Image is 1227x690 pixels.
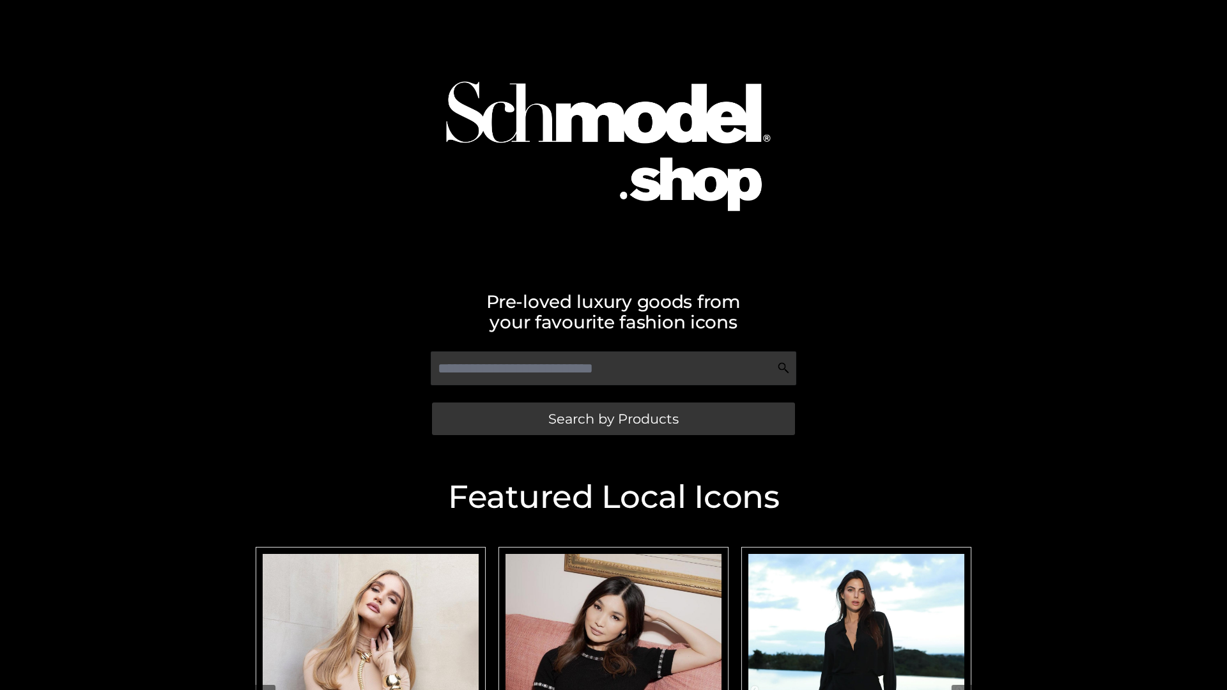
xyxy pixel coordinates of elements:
a: Search by Products [432,402,795,435]
span: Search by Products [548,412,679,425]
img: Search Icon [777,362,790,374]
h2: Pre-loved luxury goods from your favourite fashion icons [249,291,978,332]
h2: Featured Local Icons​ [249,481,978,513]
